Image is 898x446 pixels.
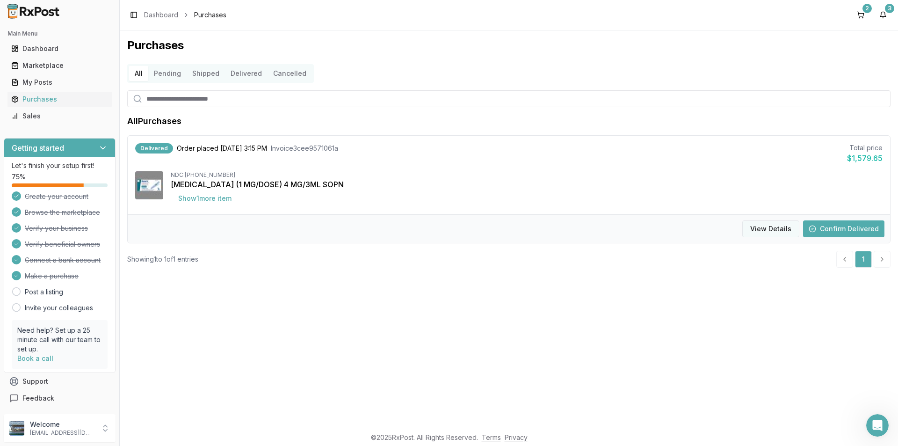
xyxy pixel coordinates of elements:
div: My Posts [11,78,108,87]
button: Cancelled [268,66,312,81]
button: Support [4,373,116,390]
span: 75 % [12,172,26,182]
div: NDC: [PHONE_NUMBER] [171,171,883,179]
a: Privacy [505,433,528,441]
span: Invoice 3cee9571061a [271,144,338,153]
div: [MEDICAL_DATA] (1 MG/DOSE) 4 MG/3ML SOPN [171,179,883,190]
button: Show1more item [171,190,239,207]
nav: breadcrumb [144,10,226,20]
button: Feedback [4,390,116,407]
div: Total price [847,143,883,153]
a: Purchases [7,91,112,108]
a: Marketplace [7,57,112,74]
div: Delivered [135,143,173,154]
div: Dashboard [11,44,108,53]
a: My Posts [7,74,112,91]
button: Delivered [225,66,268,81]
h1: Purchases [127,38,891,53]
button: 3 [876,7,891,22]
div: 3 [885,4,894,13]
h2: Main Menu [7,30,112,37]
p: Need help? Set up a 25 minute call with our team to set up. [17,326,102,354]
button: View Details [742,220,799,237]
a: Sales [7,108,112,124]
span: Verify your business [25,224,88,233]
button: Pending [148,66,187,81]
button: Confirm Delivered [803,220,884,237]
h1: All Purchases [127,115,181,128]
div: 2 [862,4,872,13]
p: [EMAIL_ADDRESS][DOMAIN_NAME] [30,429,95,437]
a: Terms [482,433,501,441]
p: Let's finish your setup first! [12,161,108,170]
a: Book a call [17,354,53,362]
span: Verify beneficial owners [25,240,100,249]
a: Post a listing [25,287,63,297]
span: Connect a bank account [25,256,101,265]
span: Browse the marketplace [25,208,100,217]
a: Dashboard [7,40,112,57]
div: Sales [11,111,108,121]
a: Dashboard [144,10,178,20]
span: Feedback [22,394,54,403]
button: My Posts [4,75,116,90]
img: User avatar [9,421,24,436]
button: 2 [853,7,868,22]
div: Marketplace [11,61,108,70]
p: Welcome [30,420,95,429]
span: Order placed [DATE] 3:15 PM [177,144,267,153]
button: Dashboard [4,41,116,56]
button: All [129,66,148,81]
img: RxPost Logo [4,4,64,19]
button: Purchases [4,92,116,107]
div: Purchases [11,95,108,104]
div: $1,579.65 [847,153,883,164]
img: Ozempic (1 MG/DOSE) 4 MG/3ML SOPN [135,171,163,199]
span: Purchases [194,10,226,20]
a: Invite your colleagues [25,303,93,313]
span: Create your account [25,192,88,201]
div: Showing 1 to 1 of 1 entries [127,255,198,264]
button: Sales [4,109,116,124]
button: Marketplace [4,58,116,73]
button: Shipped [187,66,225,81]
a: 1 [855,251,872,268]
h3: Getting started [12,142,64,154]
span: Make a purchase [25,271,79,281]
nav: pagination [836,251,891,268]
iframe: Intercom live chat [866,414,889,437]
